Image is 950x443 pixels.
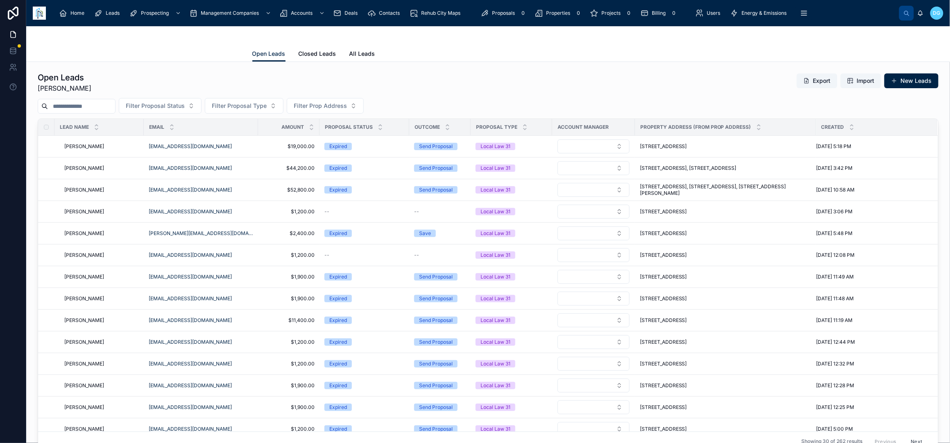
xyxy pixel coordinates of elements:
a: Users [693,6,726,21]
a: [EMAIL_ADDRESS][DOMAIN_NAME] [149,426,253,432]
a: [EMAIL_ADDRESS][DOMAIN_NAME] [149,295,232,302]
span: All Leads [349,50,375,58]
a: Expired [324,317,404,324]
a: Select Button [557,313,630,328]
span: -- [414,252,419,258]
a: Send Proposal [414,338,466,346]
span: [PERSON_NAME] [64,361,104,367]
a: [EMAIL_ADDRESS][DOMAIN_NAME] [149,187,232,193]
a: Send Proposal [414,404,466,411]
a: [DATE] 11:49 AM [816,274,927,280]
a: Local Law 31 [476,273,547,281]
a: [EMAIL_ADDRESS][DOMAIN_NAME] [149,339,253,345]
div: Local Law 31 [481,186,510,194]
a: [EMAIL_ADDRESS][DOMAIN_NAME] [149,208,232,215]
span: $2,400.00 [263,230,315,237]
span: [STREET_ADDRESS] [640,252,687,258]
a: [STREET_ADDRESS] [640,426,811,432]
div: Local Law 31 [481,273,510,281]
div: Expired [329,143,347,150]
a: $1,200.00 [263,208,315,215]
span: $1,900.00 [263,274,315,280]
a: [STREET_ADDRESS] [640,339,811,345]
span: [DATE] 10:58 AM [816,187,855,193]
a: [STREET_ADDRESS] [640,230,811,237]
a: Expired [324,143,404,150]
a: Energy & Emissions [728,6,793,21]
span: Accounts [291,10,313,16]
a: [STREET_ADDRESS] [640,295,811,302]
span: [PERSON_NAME] [64,404,104,411]
span: [PERSON_NAME] [64,252,104,258]
a: Select Button [557,400,630,415]
a: Leads [92,6,125,21]
a: Send Proposal [414,382,466,389]
div: Local Law 31 [481,425,510,433]
span: -- [414,208,419,215]
a: Local Law 31 [476,186,547,194]
span: $1,200.00 [263,252,315,258]
button: Select Button [558,292,630,306]
span: [DATE] 12:32 PM [816,361,855,367]
a: Closed Leads [299,46,336,63]
span: [STREET_ADDRESS] [640,339,687,345]
div: Send Proposal [419,164,453,172]
a: Local Law 31 [476,143,547,150]
a: [STREET_ADDRESS], [STREET_ADDRESS] [640,165,811,171]
span: Filter Proposal Status [126,102,185,110]
a: Projects0 [587,6,636,21]
div: Local Law 31 [481,208,510,215]
button: Select Button [558,161,630,175]
span: $44,200.00 [263,165,315,171]
a: [DATE] 12:25 PM [816,404,927,411]
a: [EMAIL_ADDRESS][DOMAIN_NAME] [149,143,253,150]
a: [DATE] 5:48 PM [816,230,927,237]
a: Home [57,6,90,21]
a: Expired [324,425,404,433]
a: [PERSON_NAME] [64,339,139,345]
a: [STREET_ADDRESS] [640,317,811,324]
a: Open Leads [252,46,286,62]
a: [PERSON_NAME] [64,382,139,389]
a: [PERSON_NAME] [64,295,139,302]
span: Prospecting [141,10,169,16]
div: Expired [329,317,347,324]
span: $1,200.00 [263,426,315,432]
span: Filter Proposal Type [212,102,267,110]
div: 0 [518,8,528,18]
a: [DATE] 12:32 PM [816,361,927,367]
a: Send Proposal [414,317,466,324]
a: Save [414,230,466,237]
a: $1,900.00 [263,382,315,389]
a: [PERSON_NAME][EMAIL_ADDRESS][DOMAIN_NAME] [149,230,253,237]
a: Accounts [277,6,329,21]
a: All Leads [349,46,375,63]
div: Local Law 31 [481,360,510,368]
div: Send Proposal [419,360,453,368]
span: [STREET_ADDRESS] [640,143,687,150]
div: Local Law 31 [481,251,510,259]
a: [PERSON_NAME] [64,404,139,411]
div: Expired [329,382,347,389]
a: [DATE] 5:18 PM [816,143,927,150]
button: Select Button [558,313,630,327]
a: Select Button [557,378,630,393]
a: [EMAIL_ADDRESS][DOMAIN_NAME] [149,317,253,324]
span: $1,900.00 [263,295,315,302]
a: [EMAIL_ADDRESS][DOMAIN_NAME] [149,404,253,411]
span: $1,200.00 [263,361,315,367]
a: [EMAIL_ADDRESS][DOMAIN_NAME] [149,404,232,411]
a: Billing0 [638,6,681,21]
div: scrollable content [52,4,899,22]
div: 0 [574,8,583,18]
span: [DATE] 12:44 PM [816,339,855,345]
a: [PERSON_NAME] [64,230,139,237]
div: Local Law 31 [481,295,510,302]
a: [EMAIL_ADDRESS][DOMAIN_NAME] [149,274,232,280]
a: Local Law 31 [476,295,547,302]
a: [STREET_ADDRESS] [640,382,811,389]
a: [PERSON_NAME] [64,426,139,432]
a: -- [324,252,404,258]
